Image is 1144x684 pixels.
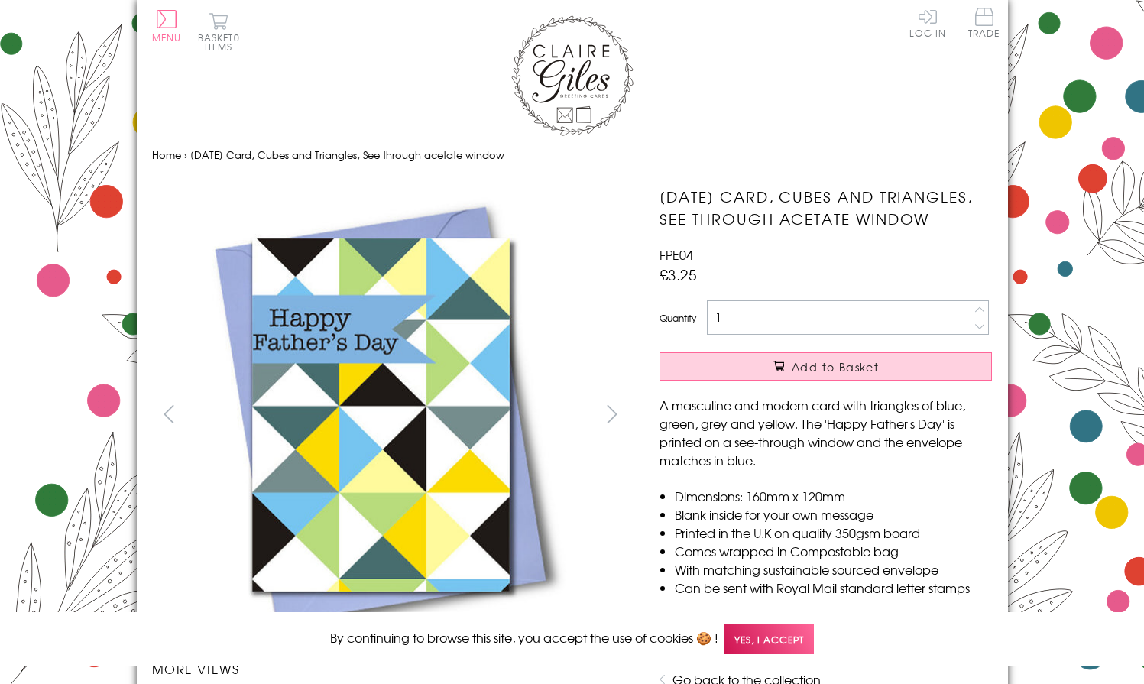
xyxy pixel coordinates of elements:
[152,10,182,42] button: Menu
[675,579,992,597] li: Can be sent with Royal Mail standard letter stamps
[198,12,240,51] button: Basket0 items
[511,15,634,136] img: Claire Giles Greetings Cards
[675,505,992,524] li: Blank inside for your own message
[151,186,610,644] img: Father's Day Card, Cubes and Triangles, See through acetate window
[675,524,992,542] li: Printed in the U.K on quality 350gsm board
[184,147,187,162] span: ›
[152,140,993,171] nav: breadcrumbs
[660,352,992,381] button: Add to Basket
[205,31,240,53] span: 0 items
[968,8,1000,41] a: Trade
[660,264,697,285] span: £3.25
[792,359,879,374] span: Add to Basket
[660,311,696,325] label: Quantity
[152,147,181,162] a: Home
[660,245,693,264] span: FPE04
[152,660,630,678] h3: More views
[968,8,1000,37] span: Trade
[724,624,814,654] span: Yes, I accept
[675,542,992,560] li: Comes wrapped in Compostable bag
[190,147,504,162] span: [DATE] Card, Cubes and Triangles, See through acetate window
[909,8,946,37] a: Log In
[675,487,992,505] li: Dimensions: 160mm x 120mm
[660,186,992,230] h1: [DATE] Card, Cubes and Triangles, See through acetate window
[675,560,992,579] li: With matching sustainable sourced envelope
[629,186,1087,644] img: Father's Day Card, Cubes and Triangles, See through acetate window
[152,397,186,431] button: prev
[152,31,182,44] span: Menu
[660,396,992,469] p: A masculine and modern card with triangles of blue, green, grey and yellow. The 'Happy Father's D...
[595,397,629,431] button: next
